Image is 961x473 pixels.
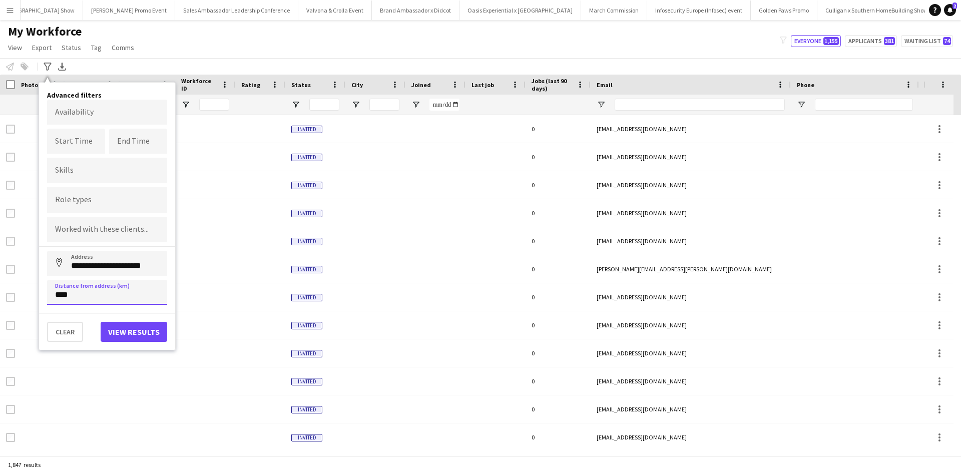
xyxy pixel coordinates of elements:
[526,311,591,339] div: 0
[291,406,322,413] span: Invited
[6,209,15,218] input: Row Selection is disabled for this row (unchecked)
[901,35,953,47] button: Waiting list74
[817,1,949,20] button: Culligan x Southern HomeBuilding Show 2025
[291,350,322,357] span: Invited
[6,153,15,162] input: Row Selection is disabled for this row (unchecked)
[411,81,431,89] span: Joined
[943,37,951,45] span: 74
[429,99,459,111] input: Joined Filter Input
[56,61,68,73] app-action-btn: Export XLSX
[42,61,54,73] app-action-btn: Advanced filters
[47,322,83,342] button: Clear
[591,311,791,339] div: [EMAIL_ADDRESS][DOMAIN_NAME]
[591,283,791,311] div: [EMAIL_ADDRESS][DOMAIN_NAME]
[62,43,81,52] span: Status
[591,227,791,255] div: [EMAIL_ADDRESS][DOMAIN_NAME]
[309,99,339,111] input: Status Filter Input
[845,35,897,47] button: Applicants381
[55,225,159,234] input: Type to search clients...
[526,143,591,171] div: 0
[6,321,15,330] input: Row Selection is disabled for this row (unchecked)
[369,99,399,111] input: City Filter Input
[815,99,913,111] input: Phone Filter Input
[526,199,591,227] div: 0
[615,99,785,111] input: Email Filter Input
[591,339,791,367] div: [EMAIL_ADDRESS][DOMAIN_NAME]
[411,100,420,109] button: Open Filter Menu
[591,115,791,143] div: [EMAIL_ADDRESS][DOMAIN_NAME]
[108,41,138,54] a: Comms
[112,43,134,52] span: Comms
[291,322,322,329] span: Invited
[6,377,15,386] input: Row Selection is disabled for this row (unchecked)
[47,91,167,100] h4: Advanced filters
[291,182,322,189] span: Invited
[87,41,106,54] a: Tag
[291,238,322,245] span: Invited
[591,367,791,395] div: [EMAIL_ADDRESS][DOMAIN_NAME]
[526,339,591,367] div: 0
[6,181,15,190] input: Row Selection is disabled for this row (unchecked)
[298,1,372,20] button: Valvona & Crolla Event
[175,1,298,20] button: Sales Ambassador Leadership Conference
[591,199,791,227] div: [EMAIL_ADDRESS][DOMAIN_NAME]
[4,41,26,54] a: View
[471,81,494,89] span: Last job
[8,43,22,52] span: View
[32,43,52,52] span: Export
[591,395,791,423] div: [EMAIL_ADDRESS][DOMAIN_NAME]
[797,100,806,109] button: Open Filter Menu
[28,41,56,54] a: Export
[101,322,167,342] button: View results
[526,255,591,283] div: 0
[797,81,814,89] span: Phone
[526,395,591,423] div: 0
[459,1,581,20] button: Oasis Experiential x [GEOGRAPHIC_DATA]
[526,115,591,143] div: 0
[21,81,38,89] span: Photo
[581,1,647,20] button: March Commission
[944,4,956,16] a: 2
[291,100,300,109] button: Open Filter Menu
[372,1,459,20] button: Brand Ambassador x Didcot
[526,367,591,395] div: 0
[526,283,591,311] div: 0
[58,41,85,54] a: Status
[181,100,190,109] button: Open Filter Menu
[71,81,102,89] span: First Name
[6,293,15,302] input: Row Selection is disabled for this row (unchecked)
[6,405,15,414] input: Row Selection is disabled for this row (unchecked)
[291,154,322,161] span: Invited
[291,434,322,441] span: Invited
[6,265,15,274] input: Row Selection is disabled for this row (unchecked)
[291,266,322,273] span: Invited
[351,81,363,89] span: City
[526,227,591,255] div: 0
[6,237,15,246] input: Row Selection is disabled for this row (unchecked)
[55,166,159,175] input: Type to search skills...
[241,81,260,89] span: Rating
[6,349,15,358] input: Row Selection is disabled for this row (unchecked)
[791,35,841,47] button: Everyone1,155
[55,196,159,205] input: Type to search role types...
[952,3,957,9] span: 2
[532,77,573,92] span: Jobs (last 90 days)
[126,81,156,89] span: Last Name
[83,1,175,20] button: [PERSON_NAME] Promo Event
[291,378,322,385] span: Invited
[823,37,839,45] span: 1,155
[751,1,817,20] button: Golden Paws Promo
[884,37,895,45] span: 381
[199,99,229,111] input: Workforce ID Filter Input
[291,126,322,133] span: Invited
[291,81,311,89] span: Status
[526,171,591,199] div: 0
[291,294,322,301] span: Invited
[591,423,791,451] div: [EMAIL_ADDRESS][DOMAIN_NAME]
[597,81,613,89] span: Email
[351,100,360,109] button: Open Filter Menu
[6,433,15,442] input: Row Selection is disabled for this row (unchecked)
[647,1,751,20] button: Infosecurity Europe (Infosec) event
[8,24,82,39] span: My Workforce
[526,423,591,451] div: 0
